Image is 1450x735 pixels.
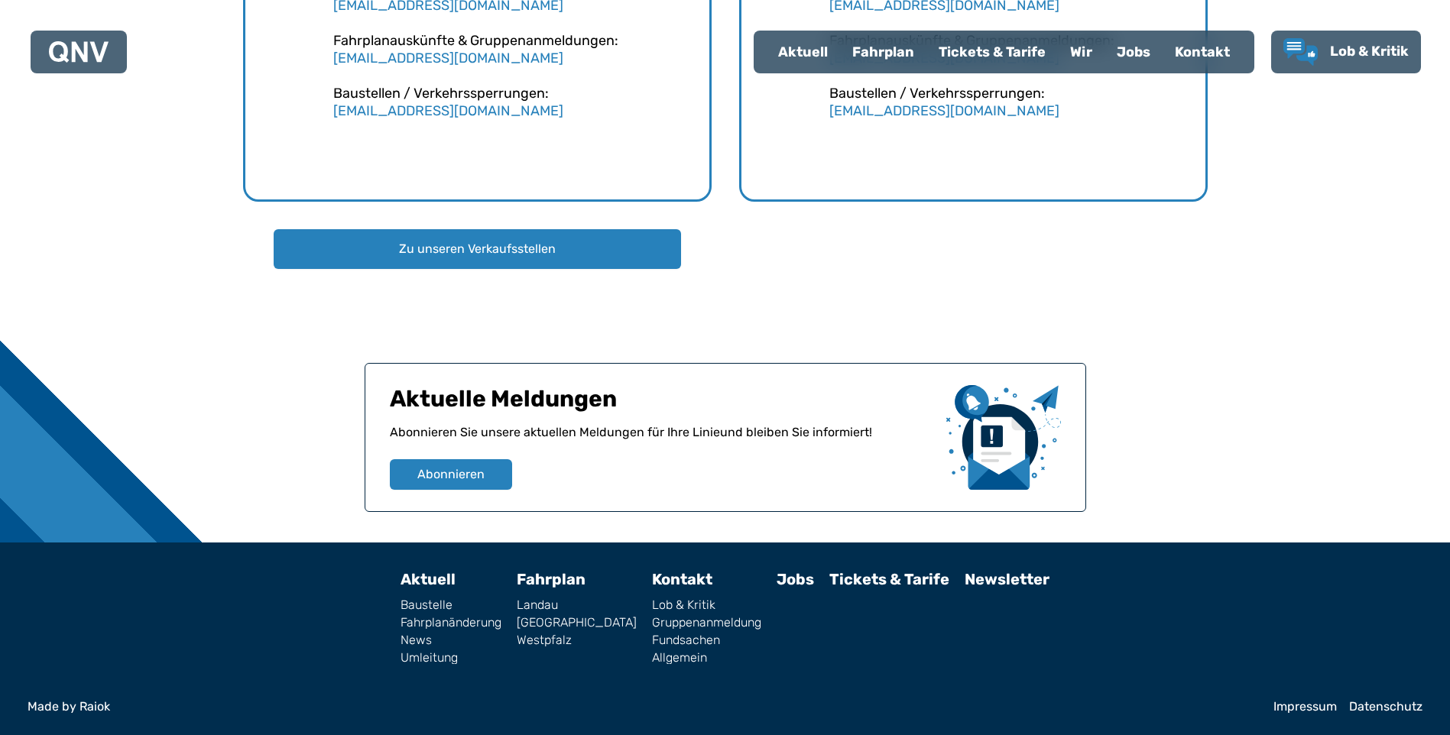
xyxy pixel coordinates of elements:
[1349,701,1422,713] a: Datenschutz
[333,102,563,119] a: [EMAIL_ADDRESS][DOMAIN_NAME]
[401,599,501,611] a: Baustelle
[401,617,501,629] a: Fahrplanänderung
[517,617,637,629] a: [GEOGRAPHIC_DATA]
[1105,32,1163,72] a: Jobs
[28,701,1261,713] a: Made by Raiok
[926,32,1058,72] a: Tickets & Tarife
[946,385,1061,490] img: newsletter
[1273,701,1337,713] a: Impressum
[652,652,761,664] a: Allgemein
[401,652,501,664] a: Umleitung
[390,459,512,490] button: Abonnieren
[1330,43,1409,60] span: Lob & Kritik
[1058,32,1105,72] a: Wir
[390,423,934,459] p: Abonnieren Sie unsere aktuellen Meldungen für Ihre Linie und bleiben Sie informiert!
[777,570,814,588] a: Jobs
[840,32,926,72] a: Fahrplan
[333,32,679,66] div: Fahrplanauskünfte & Gruppenanmeldungen:
[652,617,761,629] a: Gruppenanmeldung
[1163,32,1242,72] a: Kontakt
[274,229,681,269] button: Zu unseren Verkaufsstellen
[390,385,934,423] h1: Aktuelle Meldungen
[829,570,949,588] a: Tickets & Tarife
[517,599,637,611] a: Landau
[1283,38,1409,66] a: Lob & Kritik
[49,37,109,67] a: QNV Logo
[401,570,456,588] a: Aktuell
[517,570,586,588] a: Fahrplan
[652,634,761,646] a: Fundsachen
[829,85,1175,119] div: Baustellen / Verkehrssperrungen:
[829,102,1059,119] a: [EMAIL_ADDRESS][DOMAIN_NAME]
[333,85,679,119] div: Baustellen / Verkehrssperrungen:
[766,32,840,72] a: Aktuell
[417,465,485,484] span: Abonnieren
[652,599,761,611] a: Lob & Kritik
[517,634,637,646] a: Westpfalz
[965,570,1049,588] a: Newsletter
[49,41,109,63] img: QNV Logo
[652,570,712,588] a: Kontakt
[401,634,501,646] a: News
[333,50,563,66] a: [EMAIL_ADDRESS][DOMAIN_NAME]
